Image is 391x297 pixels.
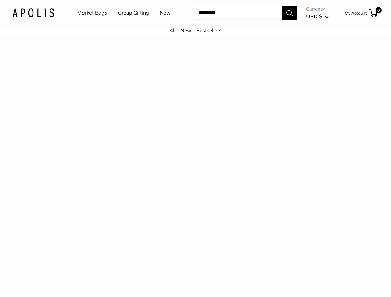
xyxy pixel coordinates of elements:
a: All [169,27,176,33]
a: New [180,27,191,33]
input: Search... [194,6,282,20]
button: Search [282,6,297,20]
a: New [160,8,171,18]
span: USD $ [306,13,322,19]
a: Bestsellers [196,27,222,33]
a: Market Bags [77,8,107,18]
button: USD $ [306,11,329,21]
span: 0 [376,7,382,13]
span: Currency [306,5,329,13]
a: 0 [370,9,377,17]
a: Group Gifting [118,8,149,18]
a: My Account [345,9,367,17]
img: Apolis [12,8,54,17]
